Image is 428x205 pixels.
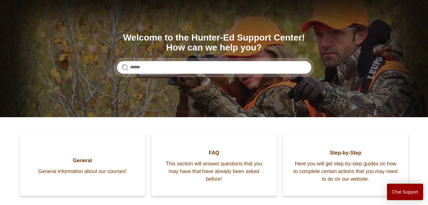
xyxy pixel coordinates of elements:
h1: Welcome to the Hunter-Ed Support Center! How can we help you? [117,33,311,53]
button: Chat Support [387,184,424,200]
a: Step-by-Step Here you will get step-by-step guides on how to complete certain actions that you ma... [283,133,408,196]
span: This section will answer questions that you may have that have already been asked before! [161,160,267,183]
a: General General information about our courses! [20,133,145,196]
span: General information about our courses! [29,168,135,175]
span: Here you will get step-by-step guides on how to complete certain actions that you may need to do ... [293,160,399,183]
span: Step-by-Step [293,149,399,157]
span: General [29,157,135,164]
span: FAQ [161,149,267,157]
input: Search [117,61,311,74]
a: FAQ This section will answer questions that you may have that have already been asked before! [151,133,277,196]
